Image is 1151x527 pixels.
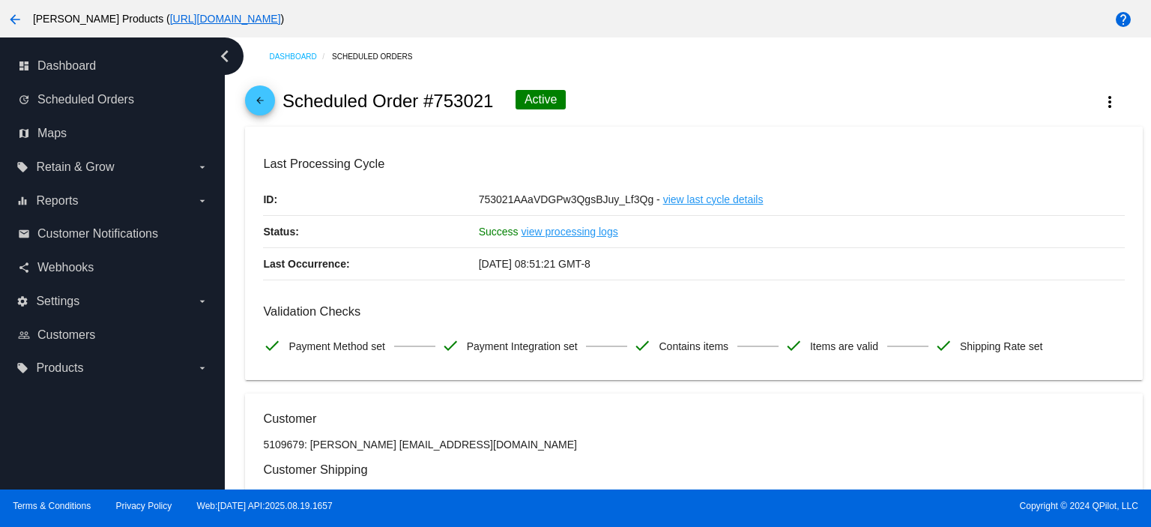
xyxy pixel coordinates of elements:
[263,157,1124,171] h3: Last Processing Cycle
[263,412,1124,426] h3: Customer
[36,194,78,208] span: Reports
[16,295,28,307] i: settings
[263,463,1124,477] h3: Customer Shipping
[810,331,878,362] span: Items are valid
[16,161,28,173] i: local_offer
[18,262,30,274] i: share
[479,226,519,238] span: Success
[37,127,67,140] span: Maps
[516,90,567,109] div: Active
[196,161,208,173] i: arrow_drop_down
[659,331,728,362] span: Contains items
[116,501,172,511] a: Privacy Policy
[18,127,30,139] i: map
[467,331,578,362] span: Payment Integration set
[37,227,158,241] span: Customer Notifications
[479,193,660,205] span: 753021AAaVDGPw3QgsBJuy_Lf3Qg -
[283,91,494,112] h2: Scheduled Order #753021
[18,228,30,240] i: email
[37,328,95,342] span: Customers
[16,195,28,207] i: equalizer
[263,216,478,247] p: Status:
[36,361,83,375] span: Products
[263,337,281,355] mat-icon: check
[18,60,30,72] i: dashboard
[36,295,79,308] span: Settings
[263,184,478,215] p: ID:
[934,337,952,355] mat-icon: check
[785,337,803,355] mat-icon: check
[18,222,208,246] a: email Customer Notifications
[18,329,30,341] i: people_outline
[18,323,208,347] a: people_outline Customers
[170,13,281,25] a: [URL][DOMAIN_NAME]
[263,304,1124,319] h3: Validation Checks
[18,256,208,280] a: share Webhooks
[18,88,208,112] a: update Scheduled Orders
[197,501,333,511] a: Web:[DATE] API:2025.08.19.1657
[16,362,28,374] i: local_offer
[633,337,651,355] mat-icon: check
[479,258,590,270] span: [DATE] 08:51:21 GMT-8
[263,439,1124,451] p: 5109679: [PERSON_NAME] [EMAIL_ADDRESS][DOMAIN_NAME]
[33,13,284,25] span: [PERSON_NAME] Products ( )
[1114,10,1132,28] mat-icon: help
[13,501,91,511] a: Terms & Conditions
[37,93,134,106] span: Scheduled Orders
[263,248,478,280] p: Last Occurrence:
[588,501,1138,511] span: Copyright © 2024 QPilot, LLC
[251,95,269,113] mat-icon: arrow_back
[213,44,237,68] i: chevron_left
[522,216,618,247] a: view processing logs
[288,331,384,362] span: Payment Method set
[18,121,208,145] a: map Maps
[441,337,459,355] mat-icon: check
[196,195,208,207] i: arrow_drop_down
[332,45,426,68] a: Scheduled Orders
[37,59,96,73] span: Dashboard
[196,295,208,307] i: arrow_drop_down
[269,45,332,68] a: Dashboard
[37,261,94,274] span: Webhooks
[1101,93,1119,111] mat-icon: more_vert
[36,160,114,174] span: Retain & Grow
[960,331,1043,362] span: Shipping Rate set
[18,54,208,78] a: dashboard Dashboard
[6,10,24,28] mat-icon: arrow_back
[663,184,764,215] a: view last cycle details
[18,94,30,106] i: update
[196,362,208,374] i: arrow_drop_down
